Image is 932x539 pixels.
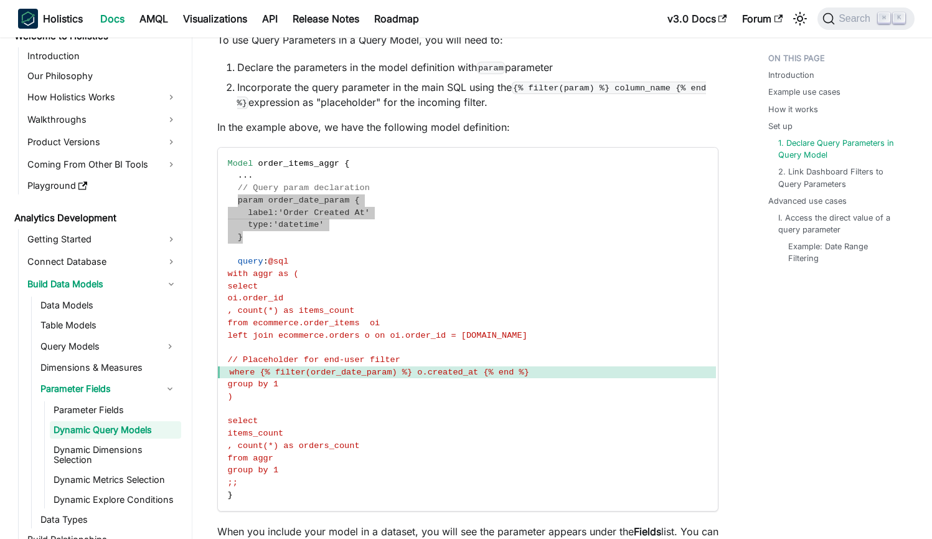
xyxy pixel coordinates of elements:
a: Build Data Models [24,274,181,294]
kbd: K [893,12,905,24]
img: Holistics [18,9,38,29]
span: : [263,257,268,266]
a: Dynamic Dimensions Selection [50,441,181,469]
span: select [228,282,258,291]
span: . [238,171,243,180]
nav: Docs sidebar [6,37,192,539]
a: Dynamic Query Models [50,421,181,439]
span: { [344,159,349,168]
a: I. Access the direct value of a query parameter [778,212,902,236]
span: , count(*) as items_count [228,306,355,315]
button: Search (Command+K) [817,7,914,30]
a: Visualizations [176,9,255,29]
span: group by 1 [228,465,279,475]
a: Introduction [768,69,814,81]
button: Expand sidebar category 'Query Models' [159,336,181,356]
a: API [255,9,285,29]
p: In the example above, we have the following model definition: [217,120,718,135]
a: 2. Link Dashboard Filters to Query Parameters [778,166,902,189]
span: // Placeholder for end-user filter [228,355,400,365]
span: // Query param declaration [238,183,370,193]
code: param [477,62,506,74]
span: 'Order Created At' [278,208,370,217]
a: Set up [768,120,793,132]
span: : [268,220,273,229]
span: Model [228,159,253,168]
span: select [228,416,258,426]
a: Walkthroughs [24,110,181,130]
a: Product Versions [24,132,181,152]
span: ) [228,392,233,401]
a: Forum [735,9,790,29]
span: with aggr as ( [228,269,299,279]
span: ;; [228,478,238,487]
code: {% filter(param) %} column_name {% end %} [237,82,707,109]
span: . [248,171,253,180]
span: items_count [228,429,284,438]
a: Release Notes [285,9,367,29]
span: param [238,196,263,205]
a: Example use cases [768,86,840,98]
span: { [355,196,360,205]
span: type [248,220,268,229]
kbd: ⌘ [878,12,890,24]
a: Coming From Other BI Tools [24,155,181,174]
span: } [238,232,243,242]
a: Our Philosophy [24,67,181,85]
li: Incorporate the query parameter in the main SQL using the expression as "placeholder" for the inc... [237,80,718,110]
span: where {% filter(order_date_param) %} o.created_at {% end %} [230,368,529,377]
a: Docs [93,9,132,29]
span: left join ecommerce.orders o on oi.order_id = [DOMAIN_NAME] [228,331,527,340]
span: Search [835,13,878,24]
a: Connect Database [24,252,181,272]
p: To use Query Parameters in a Query Model, you will need to: [217,32,718,47]
a: Parameter Fields [50,401,181,419]
button: Switch between dark and light mode (currently light mode) [790,9,810,29]
li: Declare the parameters in the model definition with parameter [237,60,718,75]
a: Dynamic Explore Conditions [50,491,181,508]
a: v3.0 Docs [660,9,735,29]
span: : [273,208,278,217]
span: , count(*) as orders_count [228,441,360,451]
a: Dynamic Metrics Selection [50,471,181,489]
span: from aggr [228,454,273,463]
span: query [238,257,263,266]
span: order_items_aggr [258,159,339,168]
span: order_date_param [268,196,350,205]
span: oi.order_id [228,293,284,303]
a: Roadmap [367,9,426,29]
a: Data Types [37,511,181,528]
span: @sql [268,257,289,266]
a: Getting Started [24,229,181,249]
span: group by 1 [228,379,279,389]
a: Analytics Development [11,209,181,227]
strong: Fields [634,525,661,538]
a: 1. Declare Query Parameters in Query Model [778,137,902,161]
a: Advanced use cases [768,195,847,207]
a: Example: Date Range Filtering [788,241,897,264]
span: } [228,490,233,500]
a: Query Models [37,336,159,356]
span: . [243,171,248,180]
span: label [248,208,273,217]
a: Parameter Fields [37,379,159,399]
a: HolisticsHolistics [18,9,83,29]
button: Collapse sidebar category 'Parameter Fields' [159,379,181,399]
a: Data Models [37,297,181,314]
span: 'datetime' [273,220,324,229]
span: from ecommerce.order_items oi [228,318,380,328]
a: Playground [24,177,181,194]
a: AMQL [132,9,176,29]
a: Dimensions & Measures [37,359,181,376]
b: Holistics [43,11,83,26]
a: Table Models [37,317,181,334]
a: Introduction [24,47,181,65]
a: How it works [768,103,818,115]
a: How Holistics Works [24,87,181,107]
